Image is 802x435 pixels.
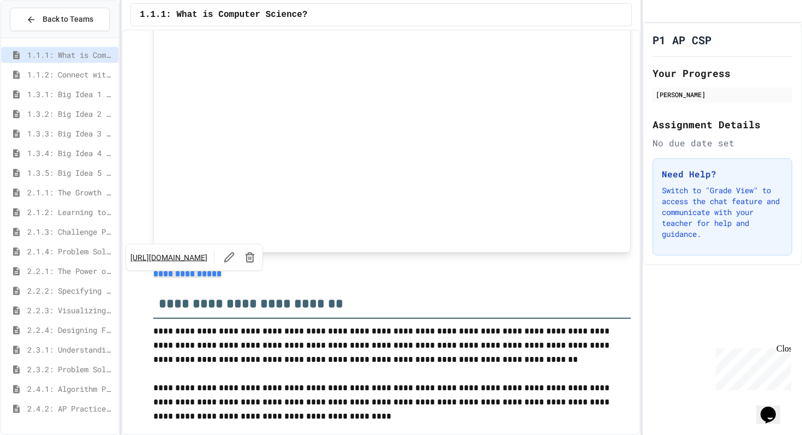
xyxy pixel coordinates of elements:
[656,90,789,99] div: [PERSON_NAME]
[27,364,114,375] span: 2.3.2: Problem Solving Reflection
[711,344,791,390] iframe: chat widget
[27,344,114,355] span: 2.3.1: Understanding Games with Flowcharts
[27,383,114,395] span: 2.4.1: Algorithm Practice Exercises
[27,49,114,61] span: 1.1.1: What is Computer Science?
[27,147,114,159] span: 1.3.4: Big Idea 4 - Computing Systems and Networks
[27,285,114,296] span: 2.2.2: Specifying Ideas with Pseudocode
[27,324,114,336] span: 2.2.4: Designing Flowcharts
[27,305,114,316] span: 2.2.3: Visualizing Logic with Flowcharts
[43,14,93,25] span: Back to Teams
[10,8,110,31] button: Back to Teams
[756,391,791,424] iframe: chat widget
[653,32,711,47] h1: P1 AP CSP
[4,4,75,69] div: Chat with us now!Close
[27,403,114,414] span: 2.4.2: AP Practice Questions
[27,167,114,178] span: 1.3.5: Big Idea 5 - Impact of Computing
[27,246,114,257] span: 2.1.4: Problem Solving Practice
[140,8,307,21] span: 1.1.1: What is Computer Science?
[27,265,114,277] span: 2.2.1: The Power of Algorithms
[27,69,114,80] span: 1.1.2: Connect with Your World
[653,65,792,81] h2: Your Progress
[27,128,114,139] span: 1.3.3: Big Idea 3 - Algorithms and Programming
[130,252,207,263] a: [URL][DOMAIN_NAME]
[653,117,792,132] h2: Assignment Details
[662,185,783,240] p: Switch to "Grade View" to access the chat feature and communicate with your teacher for help and ...
[27,206,114,218] span: 2.1.2: Learning to Solve Hard Problems
[27,226,114,237] span: 2.1.3: Challenge Problem - The Bridge
[662,168,783,181] h3: Need Help?
[27,88,114,100] span: 1.3.1: Big Idea 1 - Creative Development
[653,136,792,150] div: No due date set
[27,187,114,198] span: 2.1.1: The Growth Mindset
[27,108,114,120] span: 1.3.2: Big Idea 2 - Data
